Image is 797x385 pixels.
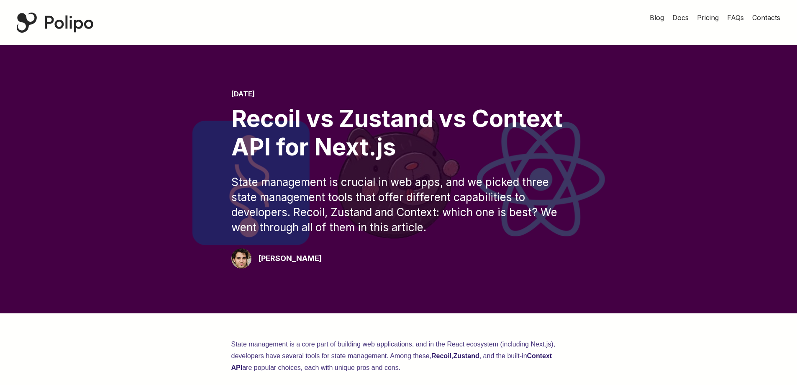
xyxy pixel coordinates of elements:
a: Blog [650,13,664,23]
a: Recoil [431,352,451,359]
div: [PERSON_NAME] [258,253,322,264]
p: State management is a core part of building web applications, and in the React ecosystem (includi... [231,338,566,374]
span: Contacts [752,13,780,22]
a: Contacts [752,13,780,23]
span: Blog [650,13,664,22]
div: Recoil vs Zustand vs Context API for Next.js [231,105,566,161]
a: Pricing [697,13,719,23]
a: Docs [672,13,689,23]
a: Zustand [453,352,479,359]
span: Docs [672,13,689,22]
a: FAQs [727,13,744,23]
span: Pricing [697,13,719,22]
span: FAQs [727,13,744,22]
div: State management is crucial in web apps, and we picked three state management tools that offer di... [231,175,566,235]
img: Giorgio Pari Polipo [231,248,251,269]
time: [DATE] [231,90,255,98]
